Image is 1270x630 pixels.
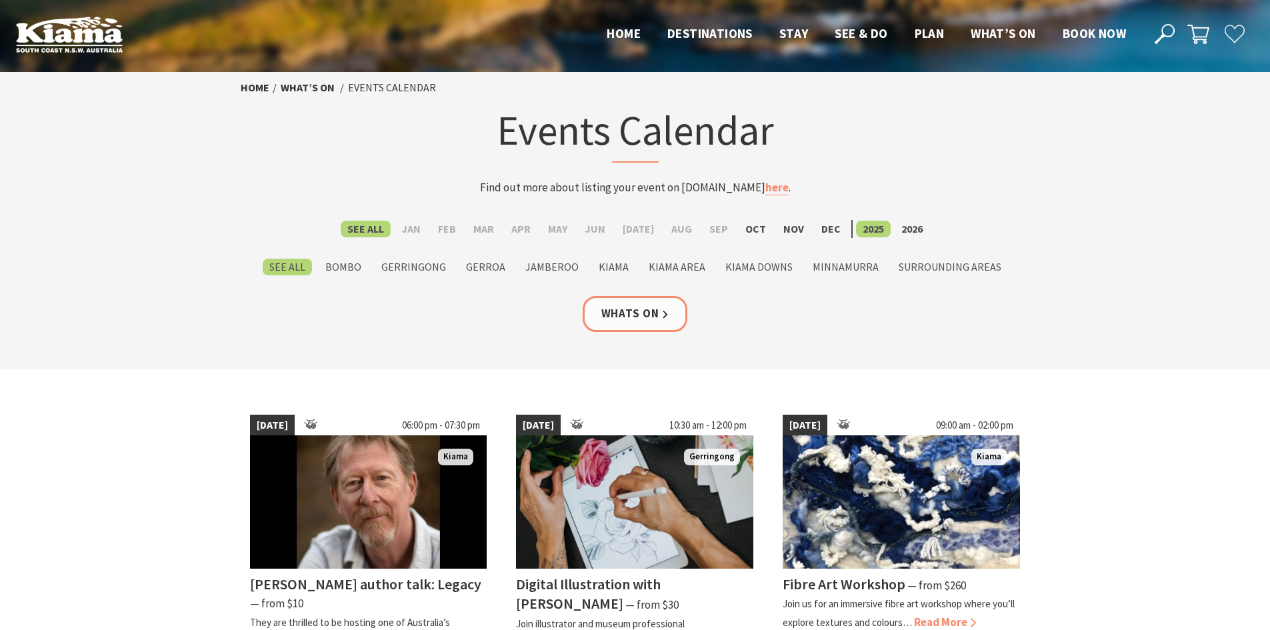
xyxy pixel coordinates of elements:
img: Kiama Logo [16,16,123,53]
span: Kiama [438,449,473,465]
label: Kiama [592,259,635,275]
p: Find out more about listing your event on [DOMAIN_NAME] . [374,179,897,197]
label: See All [341,221,391,237]
label: 2026 [895,221,929,237]
label: [DATE] [616,221,661,237]
span: ⁠— from $10 [250,596,303,611]
label: Minnamurra [806,259,885,275]
label: 2025 [856,221,891,237]
label: Nov [777,221,811,237]
label: Sep [703,221,735,237]
label: Gerringong [375,259,453,275]
img: Man wearing a beige shirt, with short dark blonde hair and a beard [250,435,487,569]
label: Kiama Area [642,259,712,275]
span: [DATE] [783,415,827,436]
label: Jan [395,221,427,237]
label: Aug [665,221,699,237]
label: Gerroa [459,259,512,275]
label: Bombo [319,259,368,275]
a: Whats On [583,296,688,331]
h4: Digital Illustration with [PERSON_NAME] [516,575,661,613]
label: Kiama Downs [719,259,799,275]
a: here [765,180,789,195]
label: See All [263,259,312,275]
a: What’s On [281,81,335,95]
h4: [PERSON_NAME] author talk: Legacy [250,575,481,593]
p: Join us for an immersive fibre art workshop where you’ll explore textures and colours… [783,597,1015,628]
img: Fibre Art [783,435,1020,569]
span: Home [607,25,641,41]
span: ⁠— from $260 [907,578,966,593]
label: May [541,221,574,237]
span: Read More [914,615,976,629]
span: 06:00 pm - 07:30 pm [395,415,487,436]
label: Oct [739,221,773,237]
span: 10:30 am - 12:00 pm [663,415,753,436]
h1: Events Calendar [374,103,897,163]
span: 09:00 am - 02:00 pm [929,415,1020,436]
label: Jamberoo [519,259,585,275]
span: Plan [915,25,945,41]
span: Stay [779,25,809,41]
label: Surrounding Areas [892,259,1008,275]
span: See & Do [835,25,887,41]
span: Kiama [971,449,1007,465]
span: Destinations [667,25,753,41]
span: ⁠— from $30 [625,597,679,612]
li: Events Calendar [348,79,436,97]
a: Home [241,81,269,95]
img: Woman's hands sketching an illustration of a rose on an iPad with a digital stylus [516,435,753,569]
label: Dec [815,221,847,237]
span: Book now [1063,25,1126,41]
label: Feb [431,221,463,237]
span: [DATE] [250,415,295,436]
span: What’s On [971,25,1036,41]
h4: Fibre Art Workshop [783,575,905,593]
span: [DATE] [516,415,561,436]
label: Jun [578,221,612,237]
nav: Main Menu [593,23,1139,45]
label: Apr [505,221,537,237]
span: Gerringong [684,449,740,465]
label: Mar [467,221,501,237]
